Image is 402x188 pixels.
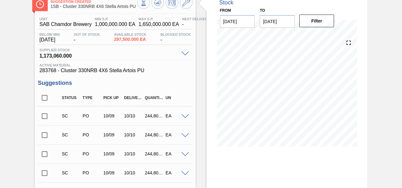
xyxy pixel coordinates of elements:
span: MAX S.P. [138,17,179,21]
div: 244,800.000 [143,170,165,175]
div: 10/09/2025 [102,132,124,137]
div: 244,800.000 [143,132,165,137]
div: EA [164,132,186,137]
div: 244,800.000 [143,151,165,156]
div: 10/09/2025 [102,113,124,118]
div: EA [164,113,186,118]
span: Supplier Stock [40,48,178,52]
span: Next Delivery [182,17,210,21]
div: 10/10/2025 [123,132,145,137]
button: Filter [299,15,334,27]
div: Quantity [143,96,165,100]
div: 10/10/2025 [123,113,145,118]
div: Purchase order [81,132,103,137]
div: 10/10/2025 [123,151,145,156]
div: Suggestion Created [60,113,82,118]
div: Delivery [123,96,145,100]
div: Suggestion Created [60,132,82,137]
div: Suggestion Created [60,151,82,156]
div: - [72,33,101,43]
input: mm/dd/yyyy [220,15,255,28]
span: Out Of Stock [74,33,100,36]
span: Blocked Stock [161,33,191,36]
span: Available Stock [114,33,147,36]
div: Purchase order [81,151,103,156]
div: - [159,33,192,43]
div: Pick up [102,96,124,100]
span: 1,650,000.000 EA [138,22,179,27]
span: 283768 - Cluster 330NRB 4X6 Stella Artois PU [40,68,191,73]
span: 1,000,000.000 EA [95,22,135,27]
div: 244,800.000 [143,113,165,118]
div: - [180,17,211,27]
div: EA [164,151,186,156]
div: Status [60,96,82,100]
span: 1,173,060.000 [40,52,178,58]
span: SAB Chamdor Brewery [40,22,92,27]
span: 297,500.000 EA [114,37,147,42]
input: mm/dd/yyyy [260,15,295,28]
span: 1SB - Cluster 330NRB 4X6 Stella Artois PU [51,4,137,9]
span: Below Min [40,33,60,36]
span: [DATE] [40,37,60,43]
div: Suggestion Created [60,170,82,175]
label: to [260,8,265,13]
div: Purchase order [81,170,103,175]
div: 10/09/2025 [102,151,124,156]
label: From [220,8,231,13]
span: Active Material [40,63,191,67]
img: Ícone [36,0,44,8]
div: UN [164,96,186,100]
span: Unit [40,17,92,21]
h3: Suggestions [38,80,192,86]
div: Purchase order [81,113,103,118]
div: 10/10/2025 [123,170,145,175]
div: EA [164,170,186,175]
span: MIN S.P. [95,17,135,21]
div: Type [81,96,103,100]
div: 10/09/2025 [102,170,124,175]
